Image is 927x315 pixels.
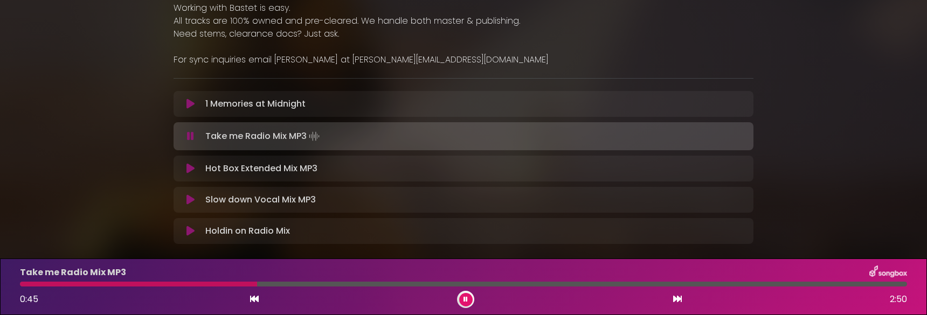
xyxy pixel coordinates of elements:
[174,27,753,40] p: Need stems, clearance docs? Just ask.
[205,129,322,144] p: Take me Radio Mix MP3
[20,266,126,279] p: Take me Radio Mix MP3
[205,193,316,206] p: Slow down Vocal Mix MP3
[205,162,317,175] p: Hot Box Extended Mix MP3
[174,53,753,66] p: For sync inquiries email [PERSON_NAME] at [PERSON_NAME][EMAIL_ADDRESS][DOMAIN_NAME]
[205,97,306,110] p: 1 Memories at Midnight
[205,225,290,237] p: Holdin on Radio Mix
[307,129,322,144] img: waveform4.gif
[174,15,753,27] p: All tracks are 100% owned and pre-cleared. We handle both master & publishing.
[174,2,753,15] p: Working with Bastet is easy.
[869,265,907,279] img: songbox-logo-white.png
